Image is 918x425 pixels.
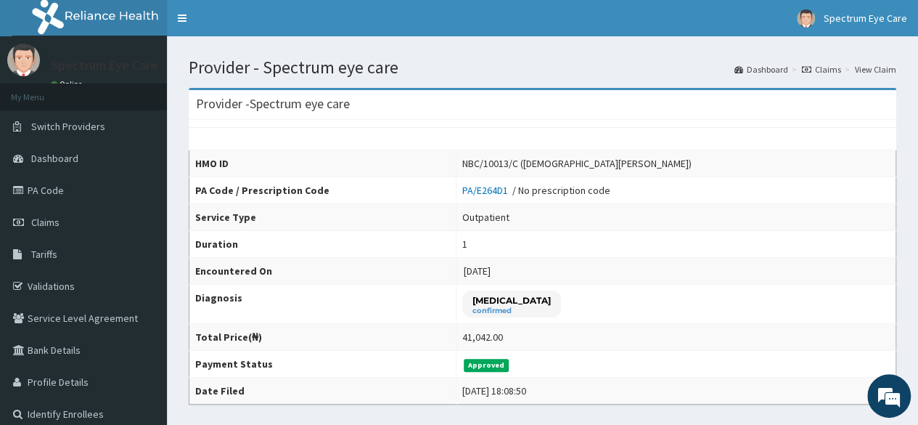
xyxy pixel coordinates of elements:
[855,63,896,76] a: View Claim
[189,258,456,285] th: Encountered On
[734,63,788,76] a: Dashboard
[462,384,526,398] div: [DATE] 18:08:50
[462,210,509,224] div: Outpatient
[797,9,815,28] img: User Image
[462,156,692,171] div: NBC/10013/C ([DEMOGRAPHIC_DATA][PERSON_NAME])
[189,324,456,351] th: Total Price(₦)
[189,150,456,177] th: HMO ID
[7,44,40,76] img: User Image
[472,307,551,315] small: confirmed
[462,184,512,197] a: PA/E264D1
[462,183,610,198] div: / No prescription code
[802,63,841,76] a: Claims
[189,204,456,231] th: Service Type
[189,378,456,405] th: Date Filed
[31,216,60,229] span: Claims
[462,330,503,344] div: 41,042.00
[472,294,551,307] p: [MEDICAL_DATA]
[189,231,456,258] th: Duration
[189,58,896,77] h1: Provider - Spectrum eye care
[189,177,456,204] th: PA Code / Prescription Code
[51,79,86,89] a: Online
[31,120,105,133] span: Switch Providers
[824,12,907,25] span: Spectrum Eye Care
[31,248,57,261] span: Tariffs
[462,237,467,251] div: 1
[189,285,456,324] th: Diagnosis
[51,59,157,72] p: Spectrum Eye Care
[464,264,491,278] span: [DATE]
[464,359,509,372] span: Approved
[189,351,456,378] th: Payment Status
[196,97,350,110] h3: Provider - Spectrum eye care
[31,152,78,165] span: Dashboard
